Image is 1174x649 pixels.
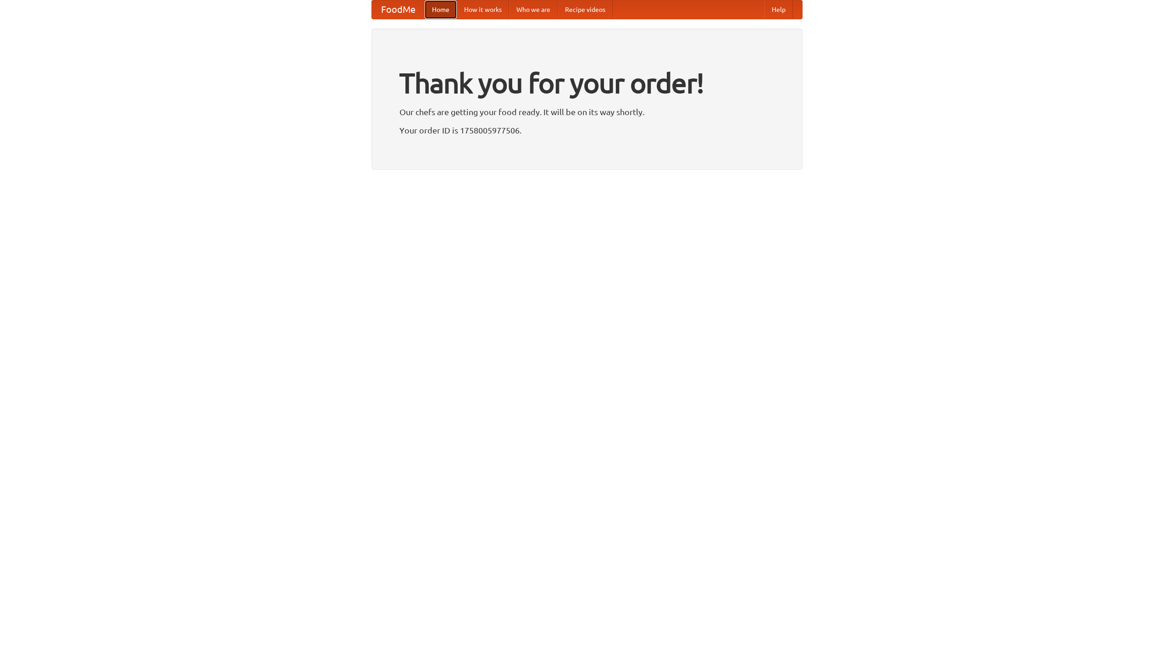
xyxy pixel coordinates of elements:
[372,0,425,19] a: FoodMe
[399,123,775,137] p: Your order ID is 1758005977506.
[457,0,509,19] a: How it works
[399,61,775,105] h1: Thank you for your order!
[509,0,558,19] a: Who we are
[764,0,793,19] a: Help
[558,0,613,19] a: Recipe videos
[399,105,775,119] p: Our chefs are getting your food ready. It will be on its way shortly.
[425,0,457,19] a: Home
